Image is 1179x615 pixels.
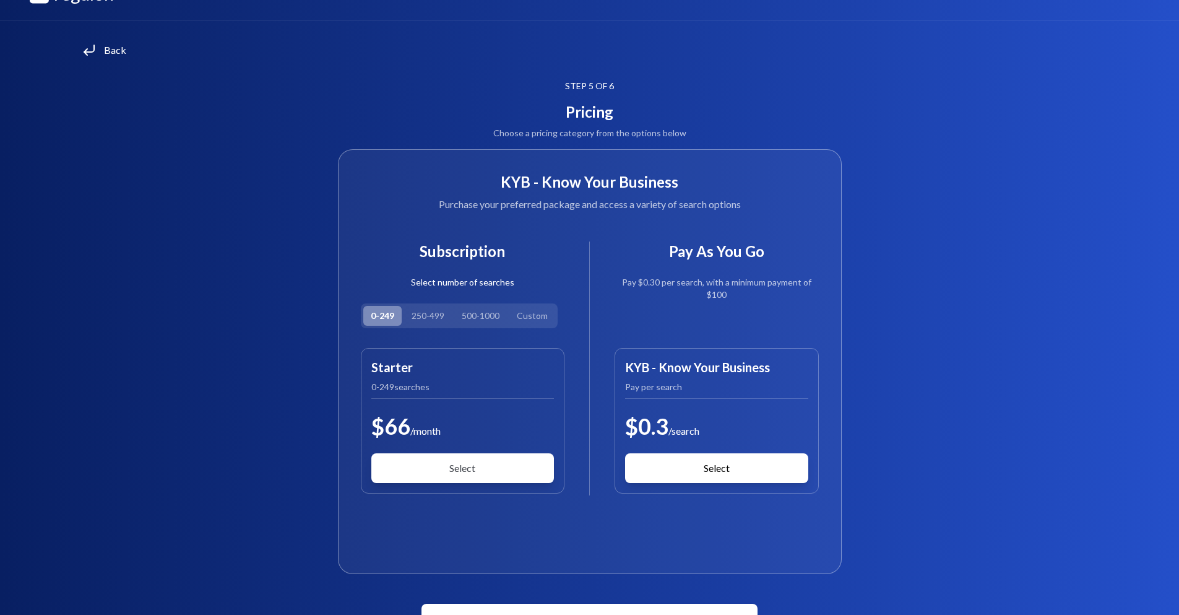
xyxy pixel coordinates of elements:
h3: Pay As You Go [615,242,819,261]
p: Pay per search [625,381,808,393]
button: Select [371,453,555,483]
p: Purchase your preferred package and access a variety of search options [361,197,819,212]
p: Select number of searches [361,276,565,289]
button: 250 - 499 [404,306,452,326]
h2: KYB - Know Your Business [361,172,819,192]
button: 500 - 1000 [454,306,507,326]
p: Choose a pricing category from the options below [493,127,686,139]
p: Pay $ 0.3 0 per search, with a minimum payment of $100 [615,276,819,301]
span: /month [410,425,441,437]
button: 0 - 249 [363,306,402,326]
p: STEP 5 OF 6 [493,80,686,92]
button: Back [69,35,139,65]
button: Select [625,453,808,483]
span: /search [668,425,699,437]
h3: Starter [371,359,555,376]
h1: Pricing [493,102,686,122]
p: 0 - 249 searches [371,381,555,393]
span: $ 0.3 [625,412,668,440]
button: Custom [509,306,555,326]
h3: Subscription [361,242,565,261]
span: $ 66 [371,412,410,440]
h3: KYB - Know Your Business [625,359,808,376]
